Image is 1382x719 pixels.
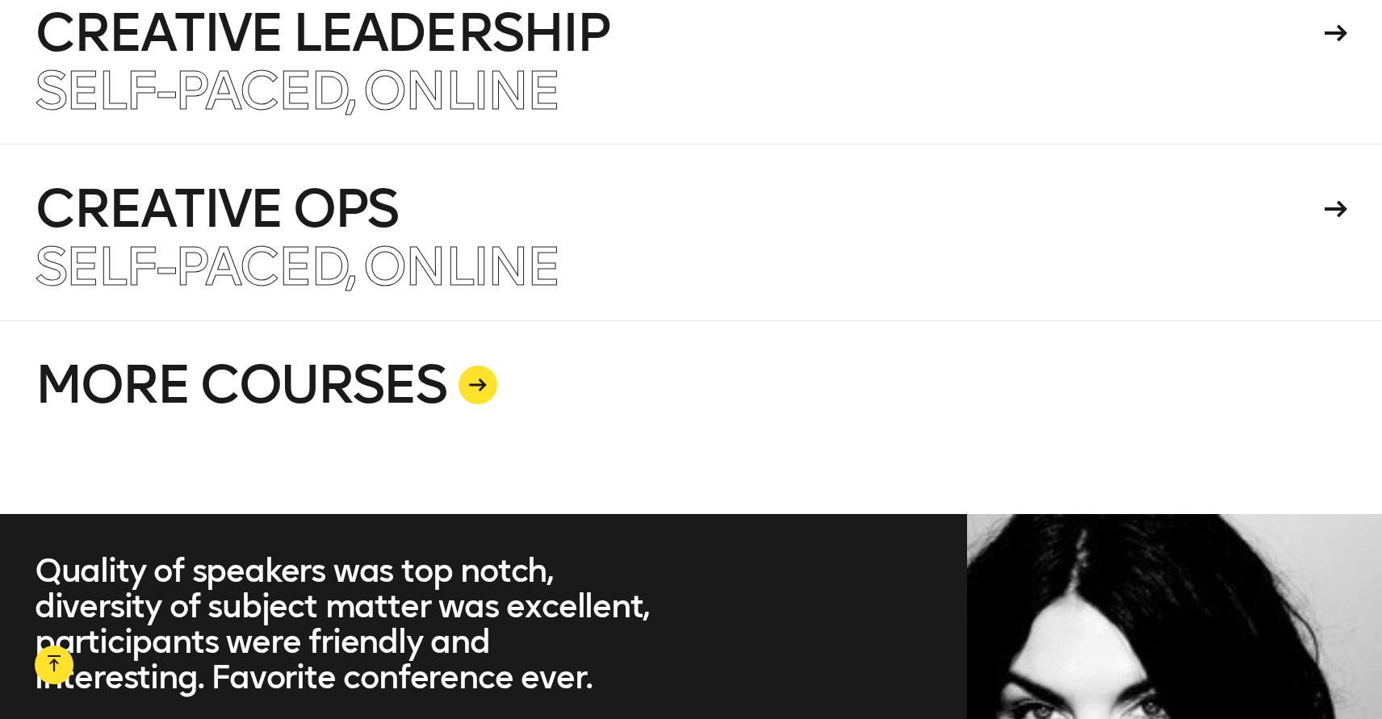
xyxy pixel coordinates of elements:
h4: Creative Leadership [35,7,1319,59]
span: Self-paced, Online [35,59,559,123]
h4: Creative Ops [35,183,1319,235]
a: MORE COURSES [35,320,1347,514]
span: Self-paced, Online [35,235,559,299]
blockquote: Quality of speakers was top notch, diversity of subject matter was excellent, participants were f... [35,553,656,695]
